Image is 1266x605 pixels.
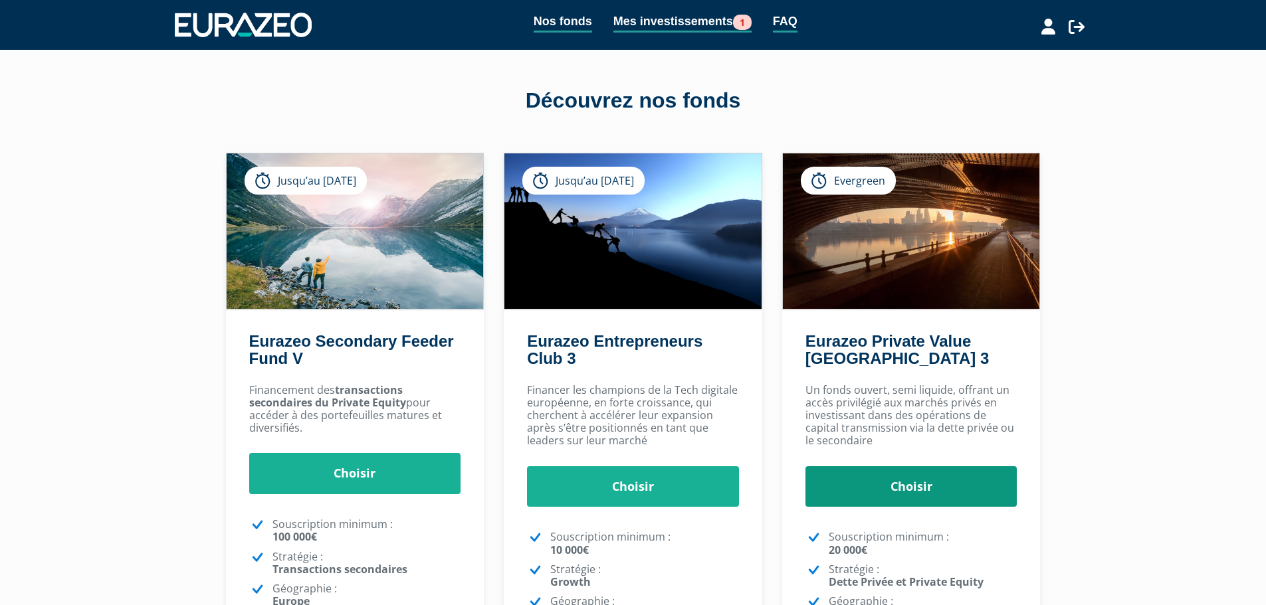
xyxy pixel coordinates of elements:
a: Choisir [527,466,739,507]
a: Nos fonds [534,12,592,33]
p: Souscription minimum : [829,531,1017,556]
div: Jusqu’au [DATE] [245,167,367,195]
img: Eurazeo Secondary Feeder Fund V [227,153,484,309]
strong: transactions secondaires du Private Equity [249,383,406,410]
strong: 10 000€ [550,543,589,557]
span: 1 [733,15,752,30]
a: Mes investissements1 [613,12,752,33]
div: Evergreen [801,167,896,195]
div: Jusqu’au [DATE] [522,167,645,195]
strong: 20 000€ [829,543,867,557]
a: Eurazeo Entrepreneurs Club 3 [527,332,702,367]
p: Stratégie : [272,551,461,576]
img: Eurazeo Entrepreneurs Club 3 [504,153,762,309]
strong: Transactions secondaires [272,562,407,576]
a: Choisir [249,453,461,494]
p: Souscription minimum : [550,531,739,556]
p: Souscription minimum : [272,518,461,543]
p: Stratégie : [829,563,1017,588]
p: Financement des pour accéder à des portefeuilles matures et diversifiés. [249,384,461,435]
img: Eurazeo Private Value Europe 3 [783,153,1040,309]
a: Eurazeo Private Value [GEOGRAPHIC_DATA] 3 [805,332,989,367]
strong: Dette Privée et Private Equity [829,574,984,589]
a: FAQ [773,12,797,33]
img: 1732889491-logotype_eurazeo_blanc_rvb.png [175,13,312,37]
p: Financer les champions de la Tech digitale européenne, en forte croissance, qui cherchent à accél... [527,384,739,448]
p: Un fonds ouvert, semi liquide, offrant un accès privilégié aux marchés privés en investissant dan... [805,384,1017,448]
strong: Growth [550,574,591,589]
strong: 100 000€ [272,529,317,544]
a: Eurazeo Secondary Feeder Fund V [249,332,454,367]
p: Stratégie : [550,563,739,588]
div: Découvrez nos fonds [255,86,1012,116]
a: Choisir [805,466,1017,507]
